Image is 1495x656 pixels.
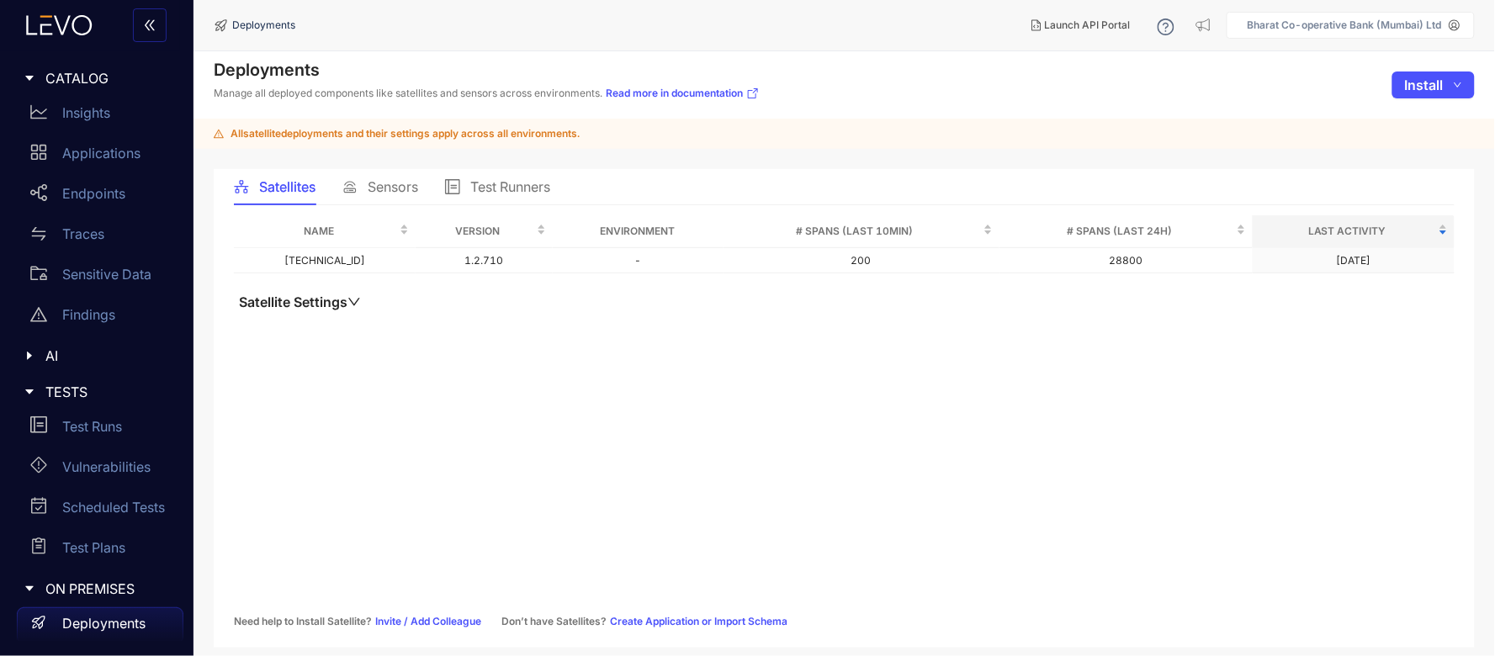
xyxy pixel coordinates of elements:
[416,248,552,274] td: 1.2.710
[234,294,366,310] button: Satellite Settingsdown
[10,61,183,96] div: CATALOG
[62,540,125,555] p: Test Plans
[368,179,418,194] span: Sensors
[1405,77,1444,93] span: Install
[17,136,183,177] a: Applications
[1392,71,1475,98] button: Installdown
[999,215,1253,248] th: # Spans (last 24h)
[10,374,183,410] div: TESTS
[62,226,104,241] p: Traces
[62,145,140,161] p: Applications
[234,215,416,248] th: Name
[1006,222,1233,241] span: # Spans (last 24h)
[45,581,170,596] span: ON PREMISES
[17,607,183,648] a: Deployments
[234,616,372,627] span: Need help to Install Satellite?
[241,222,396,241] span: Name
[133,8,167,42] button: double-left
[17,410,183,450] a: Test Runs
[1018,12,1144,39] button: Launch API Portal
[416,215,552,248] th: Version
[62,419,122,434] p: Test Runs
[45,348,170,363] span: AI
[17,217,183,257] a: Traces
[1259,222,1435,241] span: Last Activity
[62,307,115,322] p: Findings
[24,386,35,398] span: caret-right
[1248,19,1442,31] p: Bharat Co-operative Bank (Mumbai) Ltd
[730,222,980,241] span: # Spans (last 10min)
[62,616,146,631] p: Deployments
[62,459,151,474] p: Vulnerabilities
[62,186,125,201] p: Endpoints
[1045,19,1131,31] span: Launch API Portal
[30,306,47,323] span: warning
[10,338,183,373] div: AI
[62,267,151,282] p: Sensitive Data
[62,105,110,120] p: Insights
[232,19,295,31] span: Deployments
[851,254,872,267] span: 200
[553,248,724,274] td: -
[30,225,47,242] span: swap
[45,71,170,86] span: CATALOG
[724,215,999,248] th: # Spans (last 10min)
[214,87,760,100] p: Manage all deployed components like satellites and sensors across environments.
[17,257,183,298] a: Sensitive Data
[45,384,170,399] span: TESTS
[470,179,550,194] span: Test Runners
[1337,255,1371,267] div: [DATE]
[501,616,607,627] span: Don’t have Satellites?
[10,571,183,606] div: ON PREMISES
[375,616,481,627] a: Invite / Add Colleague
[143,19,156,34] span: double-left
[259,179,315,194] span: Satellites
[214,129,224,139] span: warning
[347,295,361,309] span: down
[234,248,416,274] td: [TECHNICAL_ID]
[17,298,183,338] a: Findings
[214,60,760,80] h4: Deployments
[422,222,533,241] span: Version
[24,350,35,362] span: caret-right
[17,177,183,217] a: Endpoints
[17,531,183,571] a: Test Plans
[62,500,165,515] p: Scheduled Tests
[231,128,580,140] span: All satellite deployments and their settings apply across all environments.
[17,96,183,136] a: Insights
[610,616,787,627] a: Create Application or Import Schema
[17,450,183,490] a: Vulnerabilities
[553,215,724,248] th: Environment
[1110,254,1143,267] span: 28800
[17,490,183,531] a: Scheduled Tests
[1454,81,1462,90] span: down
[24,72,35,84] span: caret-right
[606,87,760,100] a: Read more in documentation
[24,583,35,595] span: caret-right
